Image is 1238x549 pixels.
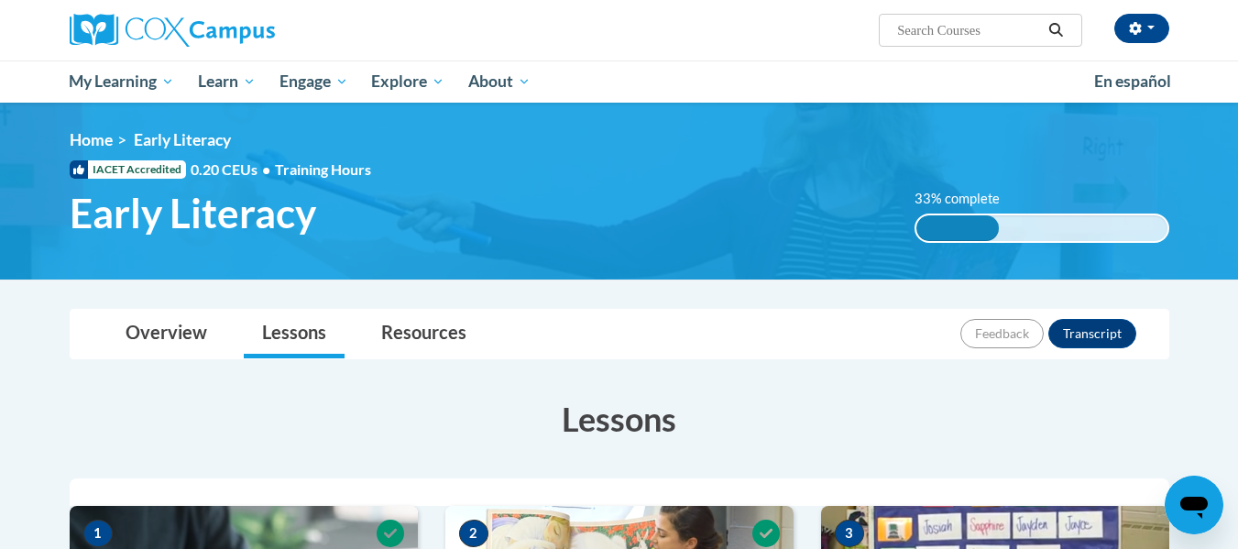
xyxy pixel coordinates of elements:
[1048,319,1136,348] button: Transcript
[83,520,113,547] span: 1
[58,60,187,103] a: My Learning
[468,71,531,93] span: About
[1094,71,1171,91] span: En español
[1082,62,1183,101] a: En español
[1114,14,1169,43] button: Account Settings
[359,60,456,103] a: Explore
[70,396,1169,442] h3: Lessons
[191,159,275,180] span: 0.20 CEUs
[244,310,345,358] a: Lessons
[186,60,268,103] a: Learn
[69,71,174,93] span: My Learning
[268,60,360,103] a: Engage
[198,71,256,93] span: Learn
[70,160,186,179] span: IACET Accredited
[42,60,1197,103] div: Main menu
[70,14,275,47] img: Cox Campus
[279,71,348,93] span: Engage
[363,310,485,358] a: Resources
[275,160,371,178] span: Training Hours
[456,60,542,103] a: About
[1042,19,1069,41] button: Search
[70,189,316,237] span: Early Literacy
[835,520,864,547] span: 3
[459,520,488,547] span: 2
[895,19,1042,41] input: Search Courses
[262,160,270,178] span: •
[960,319,1044,348] button: Feedback
[134,130,231,149] span: Early Literacy
[371,71,444,93] span: Explore
[70,14,418,47] a: Cox Campus
[107,310,225,358] a: Overview
[70,130,113,149] a: Home
[1165,476,1223,534] iframe: Button to launch messaging window
[916,215,999,241] div: 33% complete
[915,189,1020,209] label: 33% complete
